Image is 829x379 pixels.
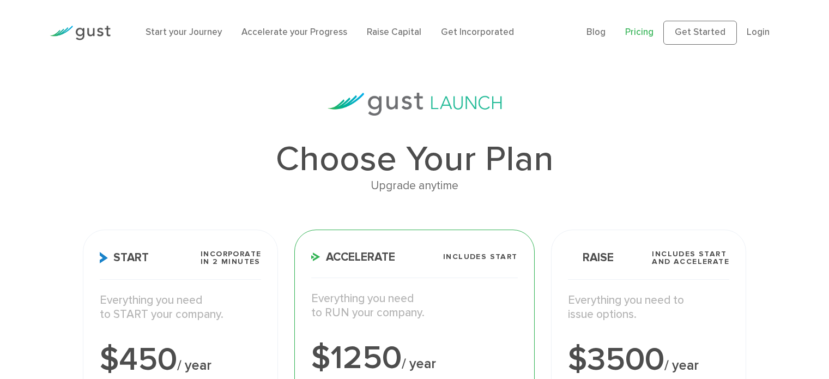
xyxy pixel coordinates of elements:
p: Everything you need to START your company. [100,293,262,322]
span: Includes START [443,253,518,261]
a: Get Started [663,21,737,45]
div: $450 [100,344,262,376]
div: Upgrade anytime [83,177,746,195]
p: Everything you need to issue options. [568,293,730,322]
span: Raise [568,252,614,263]
div: $3500 [568,344,730,376]
span: Includes START and ACCELERATE [652,250,729,266]
a: Get Incorporated [441,27,514,38]
img: Gust Logo [50,26,111,40]
span: Accelerate [311,251,395,263]
img: Accelerate Icon [311,252,320,261]
span: Start [100,252,149,263]
span: Incorporate in 2 Minutes [201,250,261,266]
img: Start Icon X2 [100,252,108,263]
div: $1250 [311,342,517,375]
span: / year [177,357,211,374]
span: / year [664,357,699,374]
span: / year [402,356,436,372]
a: Login [747,27,770,38]
a: Accelerate your Progress [241,27,347,38]
img: gust-launch-logos.svg [328,93,502,116]
p: Everything you need to RUN your company. [311,292,517,321]
a: Pricing [625,27,653,38]
h1: Choose Your Plan [83,142,746,177]
a: Raise Capital [367,27,421,38]
a: Blog [586,27,606,38]
a: Start your Journey [146,27,222,38]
